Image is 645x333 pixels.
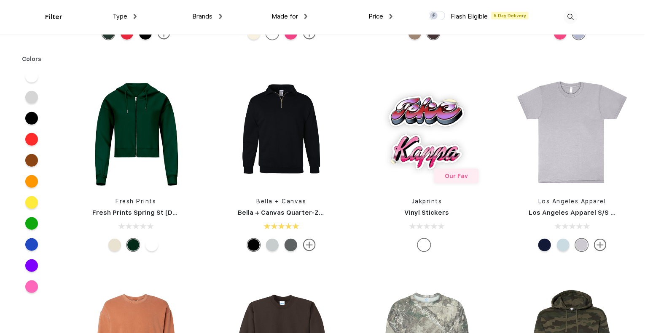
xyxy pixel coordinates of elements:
[145,239,158,251] div: White
[538,198,606,205] a: Los Angeles Apparel
[445,173,468,179] span: Our Fav
[45,12,62,22] div: Filter
[538,239,551,251] div: Navy
[516,77,629,189] img: func=resize&h=266
[226,77,338,189] img: func=resize&h=266
[271,13,298,20] span: Made for
[16,55,48,64] div: Colors
[80,77,192,189] img: func=resize&h=266
[116,198,156,205] a: Fresh Prints
[247,239,260,251] div: Black
[418,239,430,251] div: Custom
[371,77,483,189] img: func=resize&h=266
[285,239,297,251] div: Oxford
[108,239,121,251] div: Beige
[564,10,578,24] img: desktop_search.svg
[257,198,306,205] a: Bella + Canvas
[575,239,588,251] div: Heather
[594,239,607,251] img: more.svg
[303,239,316,251] img: more.svg
[193,13,213,20] span: Brands
[451,13,488,20] span: Flash Eligible
[557,239,570,251] div: Light Blue
[405,209,449,216] a: Vinyl Stickers
[304,14,307,19] img: dropdown.png
[390,14,392,19] img: dropdown.png
[491,12,529,19] span: 5 Day Delivery
[113,13,127,20] span: Type
[127,239,140,251] div: Forest
[368,13,383,20] span: Price
[93,209,286,216] a: Fresh Prints Spring St [DEMOGRAPHIC_DATA] Zip Up Hoodie
[266,239,279,251] div: Ash
[411,198,442,205] a: Jakprints
[238,209,404,216] a: Bella + Canvas Quarter-Zip Cadet Collar Sweatshirt
[134,14,137,19] img: dropdown.png
[219,14,222,19] img: dropdown.png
